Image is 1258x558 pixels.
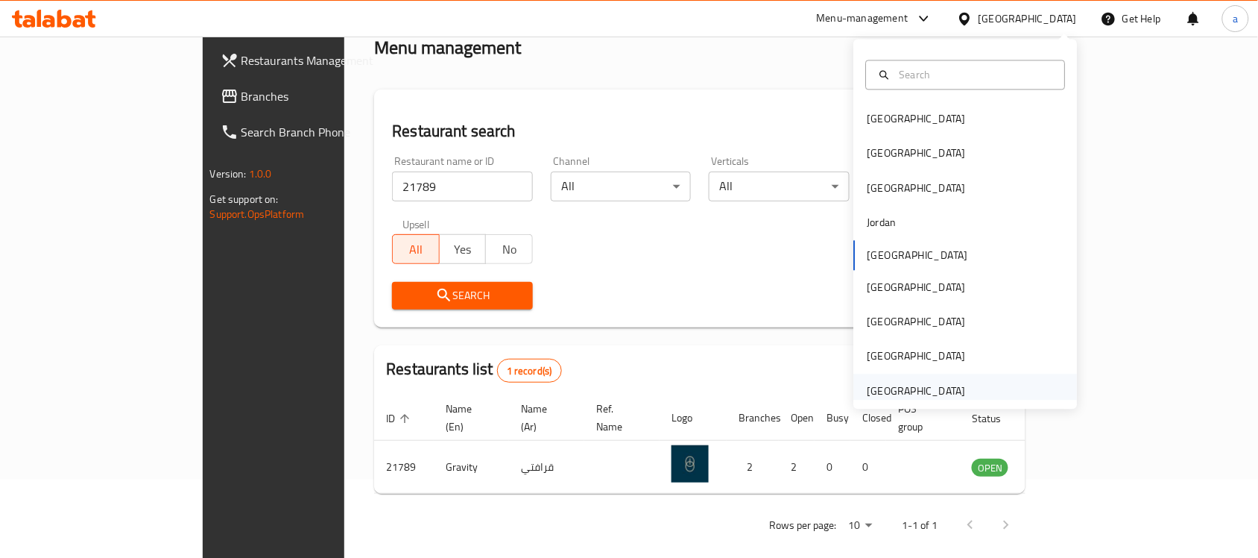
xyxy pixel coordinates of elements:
[210,204,305,224] a: Support.OpsPlatform
[498,364,561,378] span: 1 record(s)
[727,395,779,441] th: Branches
[972,459,1008,477] div: OPEN
[386,410,414,427] span: ID
[779,395,815,441] th: Open
[817,10,908,28] div: Menu-management
[209,43,413,78] a: Restaurants Management
[509,441,584,494] td: قرافتي
[709,172,850,201] div: All
[392,282,533,310] button: Search
[209,78,413,114] a: Branches
[521,400,566,436] span: Name (Ar)
[972,460,1008,477] span: OPEN
[867,180,966,196] div: [GEOGRAPHIC_DATA]
[596,400,642,436] span: Ref. Name
[209,114,413,150] a: Search Branch Phone
[374,36,521,60] h2: Menu management
[898,400,942,436] span: POS group
[392,120,1008,142] h2: Restaurant search
[894,66,1056,83] input: Search
[815,441,850,494] td: 0
[727,441,779,494] td: 2
[446,400,491,436] span: Name (En)
[485,234,533,264] button: No
[867,111,966,128] div: [GEOGRAPHIC_DATA]
[842,515,878,537] div: Rows per page:
[402,219,430,230] label: Upsell
[902,516,938,535] p: 1-1 of 1
[210,189,279,209] span: Get support on:
[867,348,966,365] div: [GEOGRAPHIC_DATA]
[979,10,1077,27] div: [GEOGRAPHIC_DATA]
[241,87,401,105] span: Branches
[867,215,897,231] div: Jordan
[446,239,481,260] span: Yes
[850,395,886,441] th: Closed
[1233,10,1238,27] span: a
[210,164,247,184] span: Version:
[439,234,487,264] button: Yes
[551,172,692,201] div: All
[867,279,966,295] div: [GEOGRAPHIC_DATA]
[241,123,401,141] span: Search Branch Phone
[769,516,836,535] p: Rows per page:
[972,410,1020,427] span: Status
[867,145,966,162] div: [GEOGRAPHIC_DATA]
[850,441,886,494] td: 0
[779,441,815,494] td: 2
[660,395,727,441] th: Logo
[434,441,509,494] td: Gravity
[399,239,434,260] span: All
[241,51,401,69] span: Restaurants Management
[671,445,709,483] img: Gravity
[492,239,527,260] span: No
[815,395,850,441] th: Busy
[386,358,561,383] h2: Restaurants list
[374,395,1090,494] table: enhanced table
[249,164,272,184] span: 1.0.0
[392,172,533,201] input: Search for restaurant name or ID..
[404,286,521,305] span: Search
[867,383,966,399] div: [GEOGRAPHIC_DATA]
[392,234,440,264] button: All
[867,314,966,330] div: [GEOGRAPHIC_DATA]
